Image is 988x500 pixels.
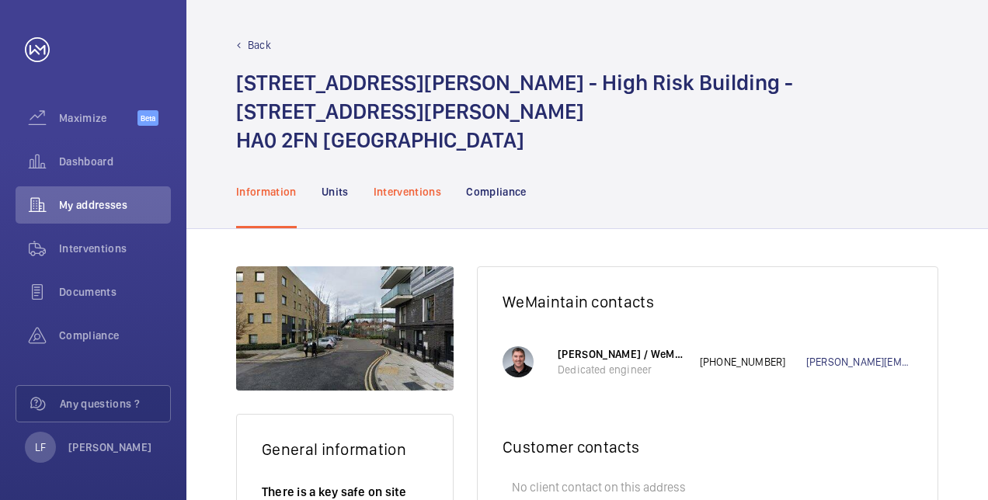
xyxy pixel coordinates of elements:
[236,68,938,155] h1: [STREET_ADDRESS][PERSON_NAME] - High Risk Building - [STREET_ADDRESS][PERSON_NAME] HA0 2FN [GEOGR...
[59,154,171,169] span: Dashboard
[35,439,46,455] p: LF
[236,184,297,200] p: Information
[137,110,158,126] span: Beta
[374,184,442,200] p: Interventions
[59,197,171,213] span: My addresses
[700,354,806,370] p: [PHONE_NUMBER]
[322,184,349,200] p: Units
[248,37,271,53] p: Back
[558,346,684,362] p: [PERSON_NAME] / WeMaintain UK
[59,241,171,256] span: Interventions
[806,354,913,370] a: [PERSON_NAME][EMAIL_ADDRESS][DOMAIN_NAME]
[262,439,428,459] h2: General information
[59,110,137,126] span: Maximize
[503,292,913,311] h2: WeMaintain contacts
[503,437,913,457] h2: Customer contacts
[60,396,170,411] span: Any questions ?
[68,439,152,455] p: [PERSON_NAME]
[466,184,527,200] p: Compliance
[558,362,684,377] p: Dedicated engineer
[59,284,171,300] span: Documents
[59,328,171,343] span: Compliance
